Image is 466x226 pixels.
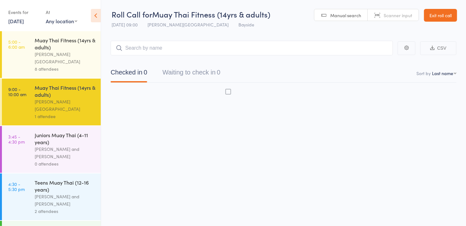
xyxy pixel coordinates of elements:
[8,7,39,18] div: Events for
[35,160,95,167] div: 0 attendees
[35,131,95,145] div: Juniors Muay Thai (4-11 years)
[147,21,229,28] span: [PERSON_NAME][GEOGRAPHIC_DATA]
[8,134,25,144] time: 3:45 - 4:30 pm
[424,9,457,22] a: Exit roll call
[2,173,101,220] a: 4:30 -5:30 pmTeens Muay Thai (12-16 years)[PERSON_NAME] and [PERSON_NAME]2 attendees
[35,84,95,98] div: Muay Thai Fitness (14yrs & adults)
[35,145,95,160] div: [PERSON_NAME] and [PERSON_NAME]
[432,70,453,76] div: Last name
[238,21,254,28] span: Bayside
[46,18,77,25] div: Any location
[111,41,393,55] input: Search by name
[35,98,95,113] div: [PERSON_NAME][GEOGRAPHIC_DATA]
[8,39,25,49] time: 5:00 - 6:00 am
[35,51,95,65] div: [PERSON_NAME][GEOGRAPHIC_DATA]
[35,193,95,208] div: [PERSON_NAME] and [PERSON_NAME]
[144,69,147,76] div: 0
[8,181,25,192] time: 4:30 - 5:30 pm
[420,41,456,55] button: CSV
[8,87,26,97] time: 9:00 - 10:00 am
[35,208,95,215] div: 2 attendees
[416,70,431,76] label: Sort by
[2,31,101,78] a: 5:00 -6:00 amMuay Thai Fitness (14yrs & adults)[PERSON_NAME][GEOGRAPHIC_DATA]8 attendees
[112,21,138,28] span: [DATE] 09:00
[330,12,361,18] span: Manual search
[35,113,95,120] div: 1 attendee
[162,66,220,82] button: Waiting to check in0
[2,79,101,125] a: 9:00 -10:00 amMuay Thai Fitness (14yrs & adults)[PERSON_NAME][GEOGRAPHIC_DATA]1 attendee
[46,7,77,18] div: At
[217,69,220,76] div: 0
[35,37,95,51] div: Muay Thai Fitness (14yrs & adults)
[152,9,270,19] span: Muay Thai Fitness (14yrs & adults)
[112,9,152,19] span: Roll Call for
[111,66,147,82] button: Checked in0
[35,65,95,73] div: 8 attendees
[2,126,101,173] a: 3:45 -4:30 pmJuniors Muay Thai (4-11 years)[PERSON_NAME] and [PERSON_NAME]0 attendees
[8,18,24,25] a: [DATE]
[35,179,95,193] div: Teens Muay Thai (12-16 years)
[384,12,412,18] span: Scanner input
